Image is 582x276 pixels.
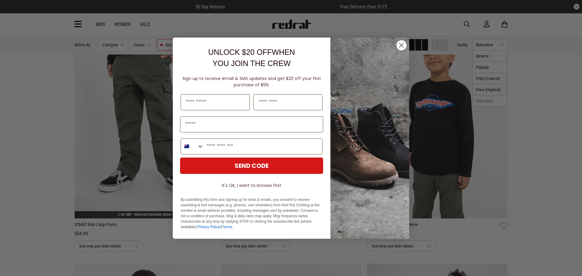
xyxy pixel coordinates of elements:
span: WHEN [272,48,295,56]
input: Email [180,116,323,132]
span: UNLOCK $20 OFF [208,48,272,56]
a: Privacy Policy [197,225,220,229]
a: Terms [222,225,232,229]
button: Open LiveChat chat widget [5,2,23,21]
img: New Zealand [184,144,189,149]
input: First Name [181,94,250,110]
p: By submitting this form and signing up for texts & emails, you consent to receive marketing & tex... [181,197,323,230]
span: YOU JOIN THE CREW [212,59,291,68]
button: Close dialog [396,40,407,51]
button: SEND CODE [180,158,323,174]
img: f7662613-148e-4c88-9575-6c6b5b55a647.jpeg [330,38,409,239]
button: It's OK, I want to browse first [180,180,323,191]
span: Sign up to receive email & SMS updates and get $20 off your first purchase of $99. [182,75,321,88]
button: Search Countries [181,139,204,154]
